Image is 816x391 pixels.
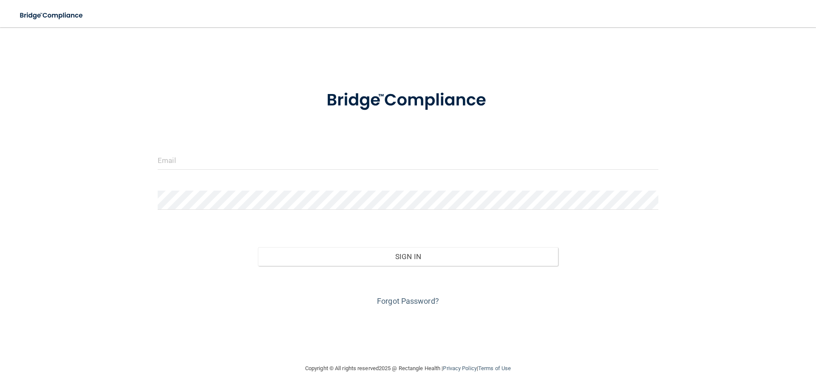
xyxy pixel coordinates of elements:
[258,247,558,266] button: Sign In
[309,78,507,123] img: bridge_compliance_login_screen.278c3ca4.svg
[377,297,439,305] a: Forgot Password?
[253,355,563,382] div: Copyright © All rights reserved 2025 @ Rectangle Health | |
[13,7,91,24] img: bridge_compliance_login_screen.278c3ca4.svg
[158,151,658,170] input: Email
[443,365,476,371] a: Privacy Policy
[478,365,511,371] a: Terms of Use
